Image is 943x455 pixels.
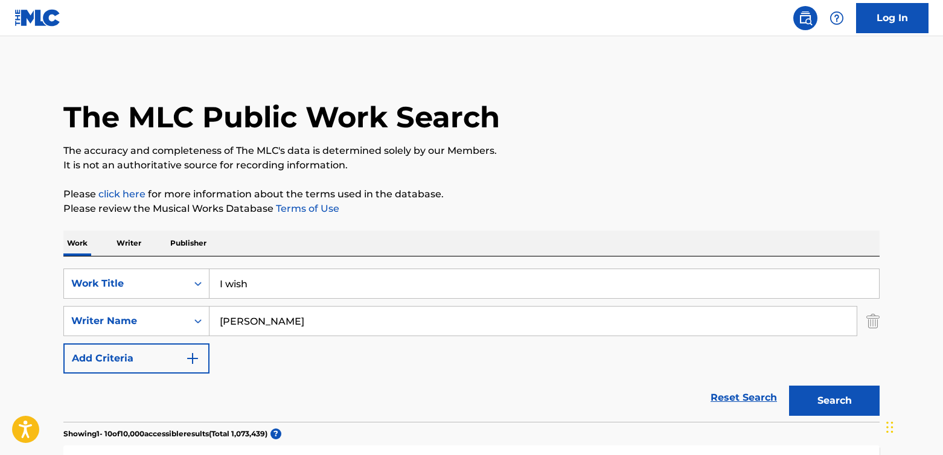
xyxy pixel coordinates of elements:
[883,397,943,455] iframe: Chat Widget
[705,384,783,411] a: Reset Search
[63,187,880,202] p: Please for more information about the terms used in the database.
[63,343,209,374] button: Add Criteria
[856,3,929,33] a: Log In
[63,231,91,256] p: Work
[866,306,880,336] img: Delete Criterion
[789,386,880,416] button: Search
[14,9,61,27] img: MLC Logo
[273,203,339,214] a: Terms of Use
[113,231,145,256] p: Writer
[63,99,500,135] h1: The MLC Public Work Search
[63,269,880,422] form: Search Form
[98,188,145,200] a: click here
[71,276,180,291] div: Work Title
[63,144,880,158] p: The accuracy and completeness of The MLC's data is determined solely by our Members.
[71,314,180,328] div: Writer Name
[886,409,893,445] div: Drag
[63,158,880,173] p: It is not an authoritative source for recording information.
[825,6,849,30] div: Help
[793,6,817,30] a: Public Search
[63,202,880,216] p: Please review the Musical Works Database
[270,428,281,439] span: ?
[167,231,210,256] p: Publisher
[185,351,200,366] img: 9d2ae6d4665cec9f34b9.svg
[830,11,844,25] img: help
[63,428,267,439] p: Showing 1 - 10 of 10,000 accessible results (Total 1,073,439 )
[798,11,813,25] img: search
